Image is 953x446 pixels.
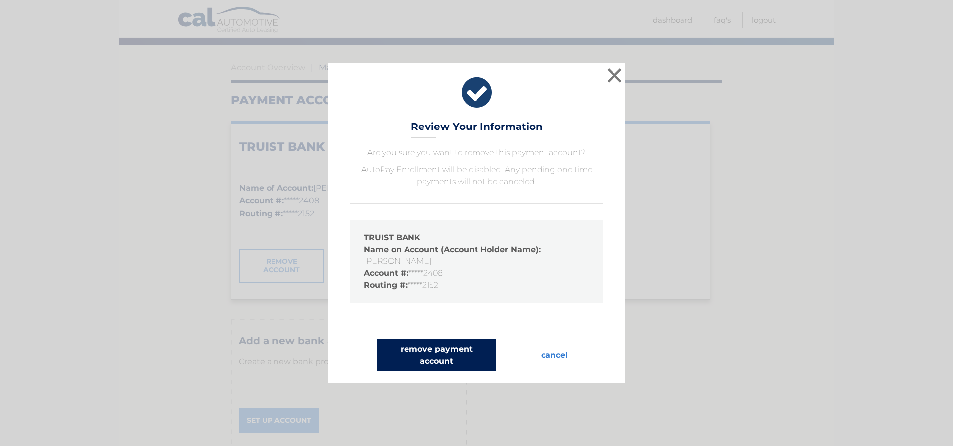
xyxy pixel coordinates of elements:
button: × [605,65,624,85]
strong: Routing #: [364,280,408,290]
p: Are you sure you want to remove this payment account? [350,147,603,159]
button: cancel [533,339,576,371]
h3: Review Your Information [411,121,543,138]
li: [PERSON_NAME] [364,244,589,267]
strong: Account #: [364,268,408,278]
strong: TRUIST BANK [364,233,420,242]
button: remove payment account [377,339,496,371]
strong: Name on Account (Account Holder Name): [364,245,541,254]
p: AutoPay Enrollment will be disabled. Any pending one time payments will not be canceled. [350,164,603,188]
